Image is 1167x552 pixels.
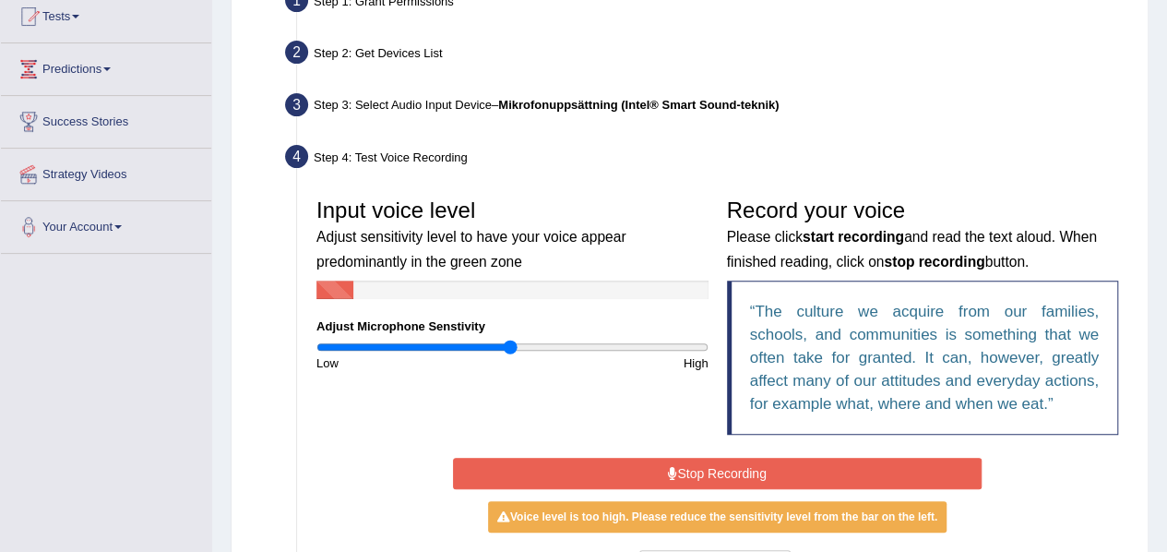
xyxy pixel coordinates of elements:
[316,318,485,335] label: Adjust Microphone Senstivity
[1,96,211,142] a: Success Stories
[512,354,717,372] div: High
[277,88,1139,128] div: Step 3: Select Audio Input Device
[750,303,1100,413] q: The culture we acquire from our families, schools, and communities is something that we often tak...
[727,198,1119,271] h3: Record your voice
[727,229,1097,269] small: Please click and read the text aloud. When finished reading, click on button.
[803,229,904,245] b: start recording
[492,98,779,112] span: –
[277,35,1139,76] div: Step 2: Get Devices List
[453,458,982,489] button: Stop Recording
[884,254,984,270] b: stop recording
[316,198,709,271] h3: Input voice level
[1,43,211,90] a: Predictions
[316,229,625,269] small: Adjust sensitivity level to have your voice appear predominantly in the green zone
[277,139,1139,180] div: Step 4: Test Voice Recording
[488,501,947,533] div: Voice level is too high. Please reduce the sensitivity level from the bar on the left.
[1,149,211,195] a: Strategy Videos
[1,201,211,247] a: Your Account
[307,354,512,372] div: Low
[498,98,779,112] b: Mikrofonuppsättning (Intel® Smart Sound-teknik)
